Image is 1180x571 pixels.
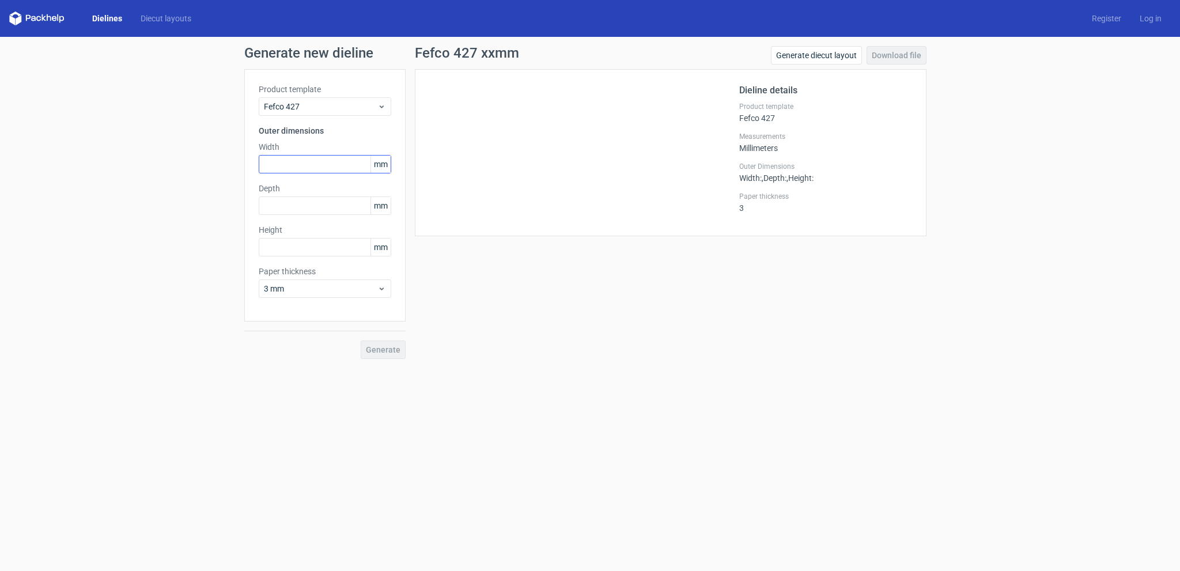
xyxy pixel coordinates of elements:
[259,183,391,194] label: Depth
[739,132,912,141] label: Measurements
[786,173,814,183] span: , Height :
[244,46,936,60] h1: Generate new dieline
[739,132,912,153] div: Millimeters
[370,156,391,173] span: mm
[264,101,377,112] span: Fefco 427
[259,125,391,137] h3: Outer dimensions
[259,224,391,236] label: Height
[739,192,912,201] label: Paper thickness
[415,46,519,60] h1: Fefco 427 xxmm
[131,13,201,24] a: Diecut layouts
[762,173,786,183] span: , Depth :
[264,283,377,294] span: 3 mm
[259,266,391,277] label: Paper thickness
[739,102,912,111] label: Product template
[739,102,912,123] div: Fefco 427
[739,192,912,213] div: 3
[739,162,912,171] label: Outer Dimensions
[370,239,391,256] span: mm
[739,173,762,183] span: Width :
[259,84,391,95] label: Product template
[1130,13,1171,24] a: Log in
[370,197,391,214] span: mm
[259,141,391,153] label: Width
[1083,13,1130,24] a: Register
[739,84,912,97] h2: Dieline details
[83,13,131,24] a: Dielines
[771,46,862,65] a: Generate diecut layout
